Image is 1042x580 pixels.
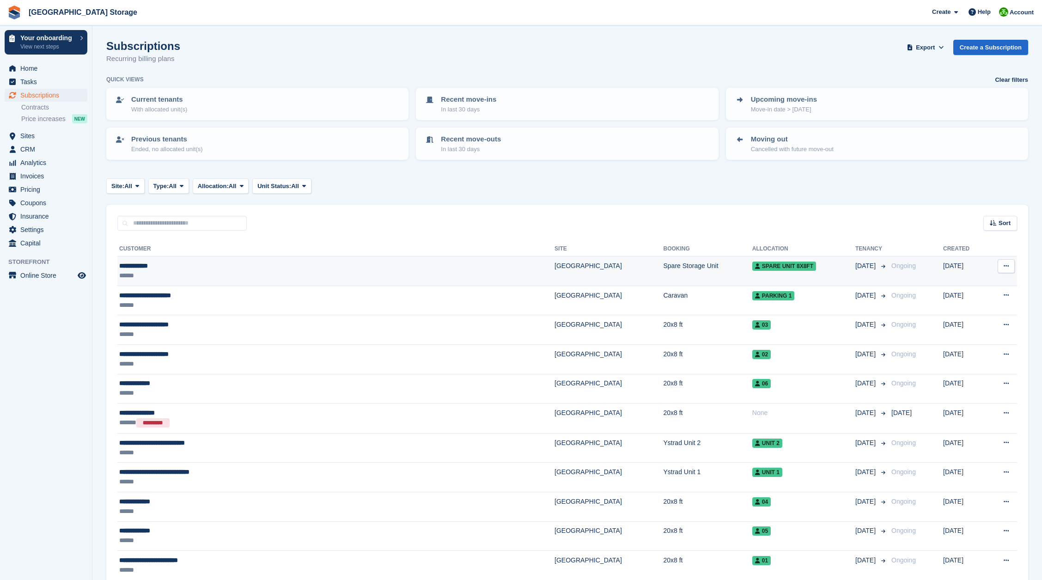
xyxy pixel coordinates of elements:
[131,134,203,145] p: Previous tenants
[1010,8,1034,17] span: Account
[21,103,87,112] a: Contracts
[916,43,935,52] span: Export
[20,75,76,88] span: Tasks
[21,114,87,124] a: Price increases NEW
[943,256,986,286] td: [DATE]
[855,497,877,507] span: [DATE]
[5,89,87,102] a: menu
[198,182,229,191] span: Allocation:
[978,7,991,17] span: Help
[25,5,141,20] a: [GEOGRAPHIC_DATA] Storage
[229,182,237,191] span: All
[663,433,752,463] td: Ystrad Unit 2
[8,257,92,267] span: Storefront
[752,291,794,300] span: Parking 1
[752,497,771,507] span: 04
[555,256,663,286] td: [GEOGRAPHIC_DATA]
[417,128,717,159] a: Recent move-outs In last 30 days
[106,75,144,84] h6: Quick views
[891,556,916,564] span: Ongoing
[169,182,177,191] span: All
[752,408,855,418] div: None
[20,156,76,169] span: Analytics
[20,62,76,75] span: Home
[555,315,663,345] td: [GEOGRAPHIC_DATA]
[891,409,912,416] span: [DATE]
[953,40,1028,55] a: Create a Subscription
[21,115,66,123] span: Price increases
[891,379,916,387] span: Ongoing
[555,374,663,403] td: [GEOGRAPHIC_DATA]
[855,320,877,330] span: [DATE]
[752,379,771,388] span: 06
[663,403,752,433] td: 20x8 ft
[855,438,877,448] span: [DATE]
[751,105,817,114] p: Move-in date > [DATE]
[5,269,87,282] a: menu
[751,94,817,105] p: Upcoming move-ins
[855,291,877,300] span: [DATE]
[855,349,877,359] span: [DATE]
[752,320,771,330] span: 03
[891,468,916,476] span: Ongoing
[855,408,877,418] span: [DATE]
[5,196,87,209] a: menu
[943,344,986,374] td: [DATE]
[752,262,816,271] span: Spare Unit 8x8ft
[555,403,663,433] td: [GEOGRAPHIC_DATA]
[107,89,408,119] a: Current tenants With allocated unit(s)
[855,556,877,565] span: [DATE]
[417,89,717,119] a: Recent move-ins In last 30 days
[5,143,87,156] a: menu
[752,350,771,359] span: 02
[252,178,311,194] button: Unit Status: All
[663,492,752,521] td: 20x8 ft
[441,94,496,105] p: Recent move-ins
[727,128,1027,159] a: Moving out Cancelled with future move-out
[5,30,87,55] a: Your onboarding View next steps
[107,128,408,159] a: Previous tenants Ended, no allocated unit(s)
[891,439,916,446] span: Ongoing
[106,40,180,52] h1: Subscriptions
[441,145,501,154] p: In last 30 days
[20,43,75,51] p: View next steps
[5,156,87,169] a: menu
[943,492,986,521] td: [DATE]
[124,182,132,191] span: All
[20,129,76,142] span: Sites
[72,114,87,123] div: NEW
[106,178,145,194] button: Site: All
[891,292,916,299] span: Ongoing
[20,269,76,282] span: Online Store
[7,6,21,19] img: stora-icon-8386f47178a22dfd0bd8f6a31ec36ba5ce8667c1dd55bd0f319d3a0aa187defe.svg
[111,182,124,191] span: Site:
[943,463,986,492] td: [DATE]
[555,551,663,580] td: [GEOGRAPHIC_DATA]
[20,223,76,236] span: Settings
[257,182,291,191] span: Unit Status:
[76,270,87,281] a: Preview store
[891,321,916,328] span: Ongoing
[891,262,916,269] span: Ongoing
[727,89,1027,119] a: Upcoming move-ins Move-in date > [DATE]
[855,467,877,477] span: [DATE]
[555,463,663,492] td: [GEOGRAPHIC_DATA]
[751,134,834,145] p: Moving out
[663,551,752,580] td: 20x8 ft
[752,526,771,536] span: 05
[891,498,916,505] span: Ongoing
[20,143,76,156] span: CRM
[106,54,180,64] p: Recurring billing plans
[5,223,87,236] a: menu
[5,170,87,183] a: menu
[663,242,752,256] th: Booking
[752,468,782,477] span: Unit 1
[441,134,501,145] p: Recent move-outs
[663,256,752,286] td: Spare Storage Unit
[131,94,187,105] p: Current tenants
[943,433,986,463] td: [DATE]
[663,286,752,315] td: Caravan
[117,242,555,256] th: Customer
[663,315,752,345] td: 20x8 ft
[891,350,916,358] span: Ongoing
